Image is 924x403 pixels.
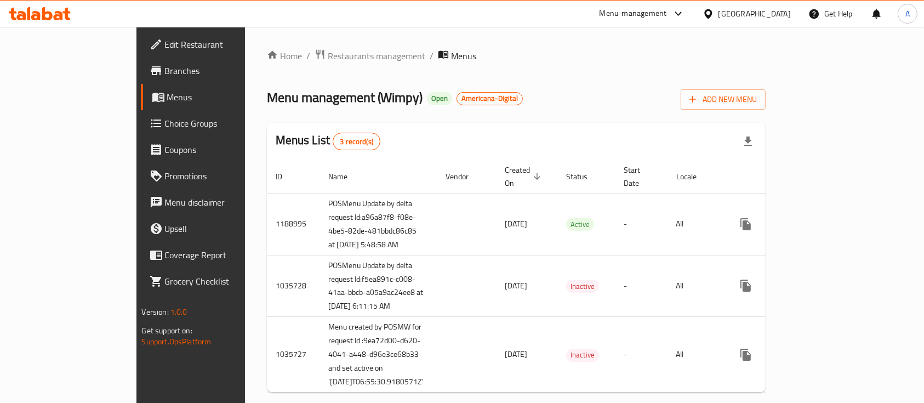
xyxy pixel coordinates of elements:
[566,280,599,293] span: Inactive
[320,193,437,255] td: POSMenu Update by delta request Id:a96a87f8-f08e-4be5-82de-481bbdc86c85 at [DATE] 5:48:58 AM
[328,49,425,63] span: Restaurants management
[566,280,599,293] div: Inactive
[141,84,291,110] a: Menus
[505,279,527,293] span: [DATE]
[451,49,476,63] span: Menus
[615,255,668,317] td: -
[267,85,423,110] span: Menu management ( Wimpy )
[267,255,320,317] td: 1035728
[759,273,785,299] button: Change Status
[165,196,282,209] span: Menu disclaimer
[566,170,602,183] span: Status
[141,189,291,215] a: Menu disclaimer
[267,49,766,63] nav: breadcrumb
[733,211,759,237] button: more
[733,273,759,299] button: more
[165,38,282,51] span: Edit Restaurant
[165,169,282,183] span: Promotions
[905,8,910,20] span: A
[615,317,668,393] td: -
[165,222,282,235] span: Upsell
[689,93,757,106] span: Add New Menu
[320,255,437,317] td: POSMenu Update by delta request Id:f5ea891c-c008-41aa-bbcb-a05a9ac24ee8 at [DATE] 6:11:15 AM
[333,133,380,150] div: Total records count
[427,94,452,103] span: Open
[505,347,527,361] span: [DATE]
[759,342,785,368] button: Change Status
[681,89,766,110] button: Add New Menu
[267,317,320,393] td: 1035727
[668,255,724,317] td: All
[430,49,434,63] li: /
[566,349,599,362] div: Inactive
[718,8,791,20] div: [GEOGRAPHIC_DATA]
[142,323,192,338] span: Get support on:
[566,218,594,231] span: Active
[165,275,282,288] span: Grocery Checklist
[141,31,291,58] a: Edit Restaurant
[276,132,380,150] h2: Menus List
[735,128,761,155] div: Export file
[165,117,282,130] span: Choice Groups
[267,160,847,393] table: enhanced table
[668,193,724,255] td: All
[167,90,282,104] span: Menus
[676,170,711,183] span: Locale
[600,7,667,20] div: Menu-management
[333,137,380,147] span: 3 record(s)
[427,92,452,105] div: Open
[170,305,187,319] span: 1.0.0
[724,160,847,194] th: Actions
[320,317,437,393] td: Menu created by POSMW for request Id :9ea72d00-d620-4041-a448-d96e3ce68b33 and set active on '[DA...
[141,215,291,242] a: Upsell
[165,64,282,77] span: Branches
[141,163,291,189] a: Promotions
[306,49,310,63] li: /
[457,94,522,103] span: Americana-Digital
[566,349,599,361] span: Inactive
[615,193,668,255] td: -
[165,143,282,156] span: Coupons
[165,248,282,262] span: Coverage Report
[276,170,296,183] span: ID
[315,49,425,63] a: Restaurants management
[141,110,291,137] a: Choice Groups
[328,170,362,183] span: Name
[141,242,291,268] a: Coverage Report
[141,268,291,294] a: Grocery Checklist
[668,317,724,393] td: All
[759,211,785,237] button: Change Status
[142,305,169,319] span: Version:
[141,58,291,84] a: Branches
[624,163,654,190] span: Start Date
[733,342,759,368] button: more
[505,163,544,190] span: Created On
[141,137,291,163] a: Coupons
[142,334,212,349] a: Support.OpsPlatform
[505,217,527,231] span: [DATE]
[446,170,483,183] span: Vendor
[267,193,320,255] td: 1188995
